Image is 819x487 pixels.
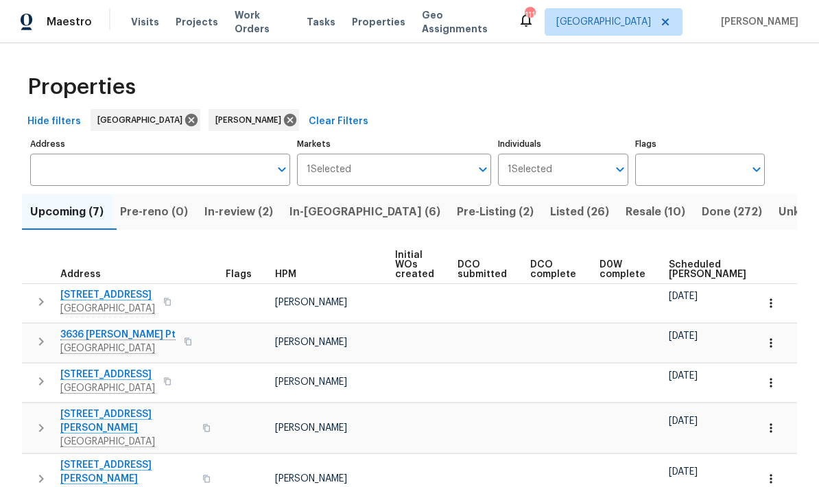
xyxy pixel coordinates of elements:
[747,160,766,179] button: Open
[275,423,347,433] span: [PERSON_NAME]
[307,164,351,176] span: 1 Selected
[209,109,299,131] div: [PERSON_NAME]
[47,15,92,29] span: Maestro
[176,15,218,29] span: Projects
[669,467,698,477] span: [DATE]
[27,113,81,130] span: Hide filters
[600,260,645,279] span: D0W complete
[289,202,440,222] span: In-[GEOGRAPHIC_DATA] (6)
[309,113,368,130] span: Clear Filters
[669,416,698,426] span: [DATE]
[307,17,335,27] span: Tasks
[669,331,698,341] span: [DATE]
[508,164,552,176] span: 1 Selected
[303,109,374,134] button: Clear Filters
[60,270,101,279] span: Address
[22,109,86,134] button: Hide filters
[272,160,292,179] button: Open
[97,113,188,127] span: [GEOGRAPHIC_DATA]
[275,377,347,387] span: [PERSON_NAME]
[458,260,507,279] span: DCO submitted
[30,140,290,148] label: Address
[498,140,628,148] label: Individuals
[275,337,347,347] span: [PERSON_NAME]
[556,15,651,29] span: [GEOGRAPHIC_DATA]
[297,140,492,148] label: Markets
[215,113,287,127] span: [PERSON_NAME]
[275,298,347,307] span: [PERSON_NAME]
[669,292,698,301] span: [DATE]
[525,8,534,22] div: 111
[30,202,104,222] span: Upcoming (7)
[635,140,765,148] label: Flags
[530,260,576,279] span: DCO complete
[422,8,501,36] span: Geo Assignments
[120,202,188,222] span: Pre-reno (0)
[91,109,200,131] div: [GEOGRAPHIC_DATA]
[669,260,746,279] span: Scheduled [PERSON_NAME]
[610,160,630,179] button: Open
[457,202,534,222] span: Pre-Listing (2)
[626,202,685,222] span: Resale (10)
[715,15,798,29] span: [PERSON_NAME]
[235,8,290,36] span: Work Orders
[352,15,405,29] span: Properties
[395,250,434,279] span: Initial WOs created
[702,202,762,222] span: Done (272)
[275,474,347,484] span: [PERSON_NAME]
[226,270,252,279] span: Flags
[131,15,159,29] span: Visits
[275,270,296,279] span: HPM
[27,80,136,94] span: Properties
[550,202,609,222] span: Listed (26)
[473,160,492,179] button: Open
[669,371,698,381] span: [DATE]
[204,202,273,222] span: In-review (2)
